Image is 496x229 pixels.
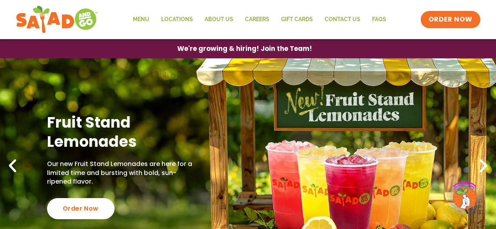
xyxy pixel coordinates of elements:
span: ORDER NOW [429,15,472,24]
div: Previous slide [4,157,21,175]
a: About Us [199,11,239,29]
a: Careers [239,11,275,29]
a: We're growing & hiring! Join the Team! [165,40,324,58]
a: FAQs [366,11,392,29]
a: GIFT CARDS [275,11,319,29]
a: ORDER NOW [421,11,480,28]
nav: Menu [127,11,392,29]
a: Contact Us [319,11,366,29]
a: Menu [127,11,155,29]
img: new-SAG-logo-768×292 [16,4,98,35]
h2: Fruit Stand Lemonades [47,113,195,151]
span: We're growing & hiring! Join the Team! [177,45,312,52]
p: Our new Fruit Stand Lemonades are here for a limited time and bursting with bold, sun-ripened fla... [47,160,195,186]
div: Next slide [475,157,492,175]
a: Locations [155,11,199,29]
div: Order Now [47,198,114,219]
